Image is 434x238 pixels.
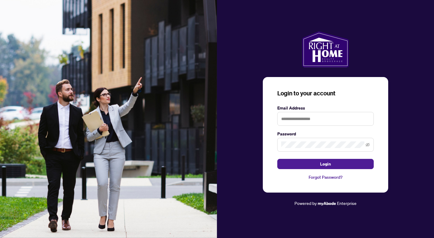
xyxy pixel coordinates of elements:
a: myAbode [318,200,336,207]
span: Login [320,159,331,169]
span: eye-invisible [366,143,370,147]
label: Email Address [277,105,374,111]
a: Forgot Password? [277,174,374,181]
img: ma-logo [302,31,349,67]
button: Login [277,159,374,169]
h3: Login to your account [277,89,374,97]
span: Powered by [294,200,317,206]
span: Enterprise [337,200,357,206]
label: Password [277,131,374,137]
